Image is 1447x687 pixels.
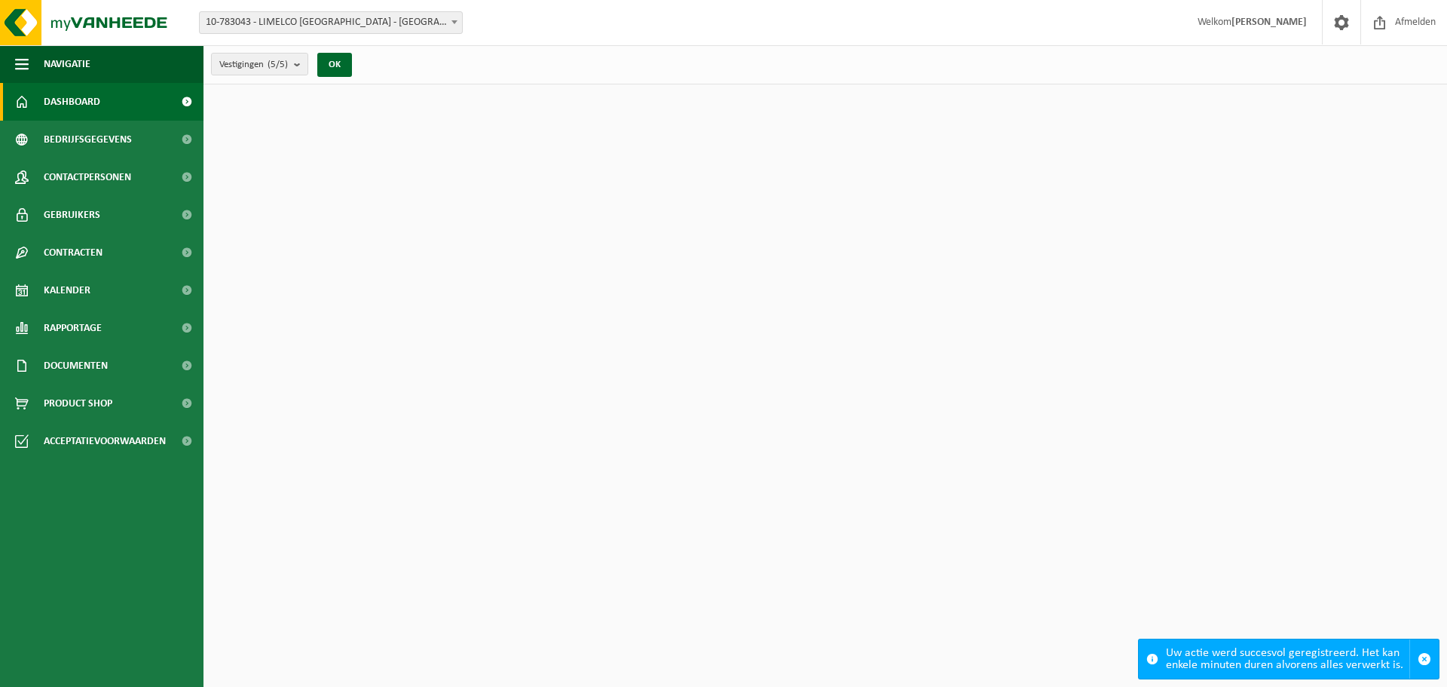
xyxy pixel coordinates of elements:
[44,271,90,309] span: Kalender
[44,234,102,271] span: Contracten
[219,54,288,76] span: Vestigingen
[1166,639,1409,679] div: Uw actie werd succesvol geregistreerd. Het kan enkele minuten duren alvorens alles verwerkt is.
[44,83,100,121] span: Dashboard
[200,12,462,33] span: 10-783043 - LIMELCO NV - ZONHOVEN
[1231,17,1307,28] strong: [PERSON_NAME]
[44,385,112,422] span: Product Shop
[44,45,90,83] span: Navigatie
[199,11,463,34] span: 10-783043 - LIMELCO NV - ZONHOVEN
[44,347,108,385] span: Documenten
[44,196,100,234] span: Gebruikers
[268,60,288,69] count: (5/5)
[44,309,102,347] span: Rapportage
[44,121,132,158] span: Bedrijfsgegevens
[44,422,166,460] span: Acceptatievoorwaarden
[317,53,352,77] button: OK
[211,53,308,75] button: Vestigingen(5/5)
[44,158,131,196] span: Contactpersonen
